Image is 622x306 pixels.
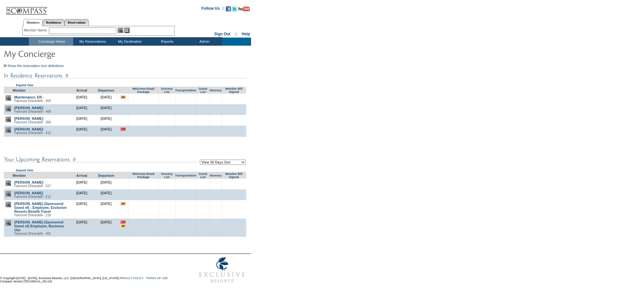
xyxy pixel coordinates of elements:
[14,99,51,103] span: Fairmont Ghirardelli - 400
[14,117,43,120] a: [PERSON_NAME]
[235,32,237,36] span: ::
[14,184,51,188] span: Fairmont Ghirardelli - 317
[24,28,49,33] div: Member Name:
[14,95,44,99] a: Maintenance, ER -
[238,6,250,11] img: Subscribe to our YouTube Channel
[215,180,216,181] img: blank.gif
[70,219,94,237] td: [DATE]
[7,64,64,68] a: Show the reservation icon definitions
[14,202,67,213] a: [PERSON_NAME] (Sponsored Guest of) - Employee, Exclusive Resorts Benefit Travel
[120,127,126,131] input: VIP member
[226,8,231,12] a: Become our fan on Facebook
[161,172,173,179] a: Grocery List
[175,89,196,92] a: Transportation
[13,88,26,92] a: Member
[215,95,216,96] img: blank.gif
[14,131,51,135] span: Fairmont Ghirardelli - 415
[94,94,118,104] td: [DATE]
[226,6,231,11] img: Become our fan on Facebook
[14,180,43,184] a: [PERSON_NAME]
[146,277,168,280] a: TERMS OF USE
[6,220,11,226] img: view
[4,155,198,164] img: subTtlConUpcomingReservatio.gif
[175,174,196,177] a: Transportation
[64,19,89,26] a: Reservations
[161,87,173,94] a: Grocery List
[148,38,185,46] td: Reports
[70,104,94,115] td: [DATE]
[70,189,94,200] td: [DATE]
[14,195,51,198] span: Fairmont Ghirardelli - 212
[16,169,33,172] a: Expand View
[70,179,94,189] td: [DATE]
[76,174,87,177] a: Arrival
[6,191,11,197] img: view
[120,202,126,206] input: There are special requests for this reservation!
[94,179,118,189] td: [DATE]
[23,19,43,26] a: Members
[110,38,148,46] td: My Destination
[242,32,250,36] a: Help
[14,110,51,113] span: Fairmont Ghirardelli - 408
[225,87,243,94] a: Member Bill Signed
[70,115,94,126] td: [DATE]
[4,64,6,67] img: Show the reservation icon definitions
[6,117,11,122] img: view
[132,172,154,179] a: Welcome Email Package
[215,220,216,221] img: blank.gif
[193,254,251,286] img: Exclusive Resorts
[210,174,222,177] a: Itinerary
[94,115,118,126] td: [DATE]
[120,220,126,224] input: VIP member
[210,89,222,92] a: Itinerary
[70,200,94,219] td: [DATE]
[76,88,87,92] a: Arrival
[13,174,26,177] a: Member
[238,8,250,12] a: Subscribe to our YouTube Channel
[185,38,222,46] td: Admin
[6,95,11,101] img: view
[232,6,237,11] img: Follow us on Twitter
[14,127,43,131] a: [PERSON_NAME]
[6,106,11,111] img: view
[6,127,11,133] img: view
[6,202,11,207] img: view
[43,19,64,26] a: Residences
[199,87,207,94] a: Guest List
[124,28,130,33] img: Reservations
[14,120,51,124] span: Fairmont Ghirardelli - 306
